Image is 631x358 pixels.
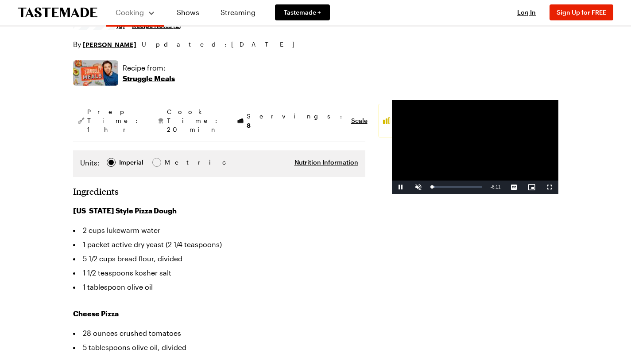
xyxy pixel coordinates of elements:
[73,205,365,216] h3: [US_STATE] Style Pizza Dough
[165,157,183,167] div: Metric
[142,39,303,49] span: Updated : [DATE]
[123,63,175,84] a: Recipe from:Struggle Meals
[80,157,100,168] label: Units:
[73,223,365,237] li: 2 cups lukewarm water
[73,186,119,197] h2: Ingredients
[517,8,536,16] span: Log In
[73,280,365,294] li: 1 tablespoon olive oil
[247,112,347,130] span: Servings:
[73,60,118,86] img: Show where recipe is used
[18,8,97,18] a: To Tastemade Home Page
[73,326,365,340] li: 28 ounces crushed tomatoes
[351,116,368,125] button: Scale
[392,181,410,194] button: Pause
[73,340,365,354] li: 5 tablespoons olive oil, divided
[550,4,613,20] button: Sign Up for FREE
[284,8,321,17] span: Tastemade +
[115,4,155,21] button: Cooking
[73,266,365,280] li: 1 1/2 teaspoons kosher salt
[83,39,136,49] a: [PERSON_NAME]
[80,157,183,170] div: Imperial Metric
[73,22,125,29] a: 5/5 stars from 3 reviews
[541,181,558,194] button: Fullscreen
[73,39,136,50] p: By
[509,8,544,17] button: Log In
[275,4,330,20] a: Tastemade +
[410,181,427,194] button: Unmute
[294,158,358,167] button: Nutrition Information
[523,181,541,194] button: Picture-in-Picture
[123,63,175,73] p: Recipe from:
[123,73,175,84] p: Struggle Meals
[491,185,492,189] span: -
[73,308,365,319] h3: Cheese Pizza
[167,107,222,134] span: Cook Time: 20 min
[247,121,251,129] span: 8
[432,186,482,188] div: Progress Bar
[73,237,365,252] li: 1 packet active dry yeast (2 1/4 teaspoons)
[116,8,144,16] span: Cooking
[392,100,558,194] video-js: Video Player
[87,107,142,134] span: Prep Time: 1 hr
[73,252,365,266] li: 5 1/2 cups bread flour, divided
[165,157,184,167] span: Metric
[119,157,144,167] span: Imperial
[505,181,523,194] button: Captions
[557,8,606,16] span: Sign Up for FREE
[492,185,500,189] span: 6:11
